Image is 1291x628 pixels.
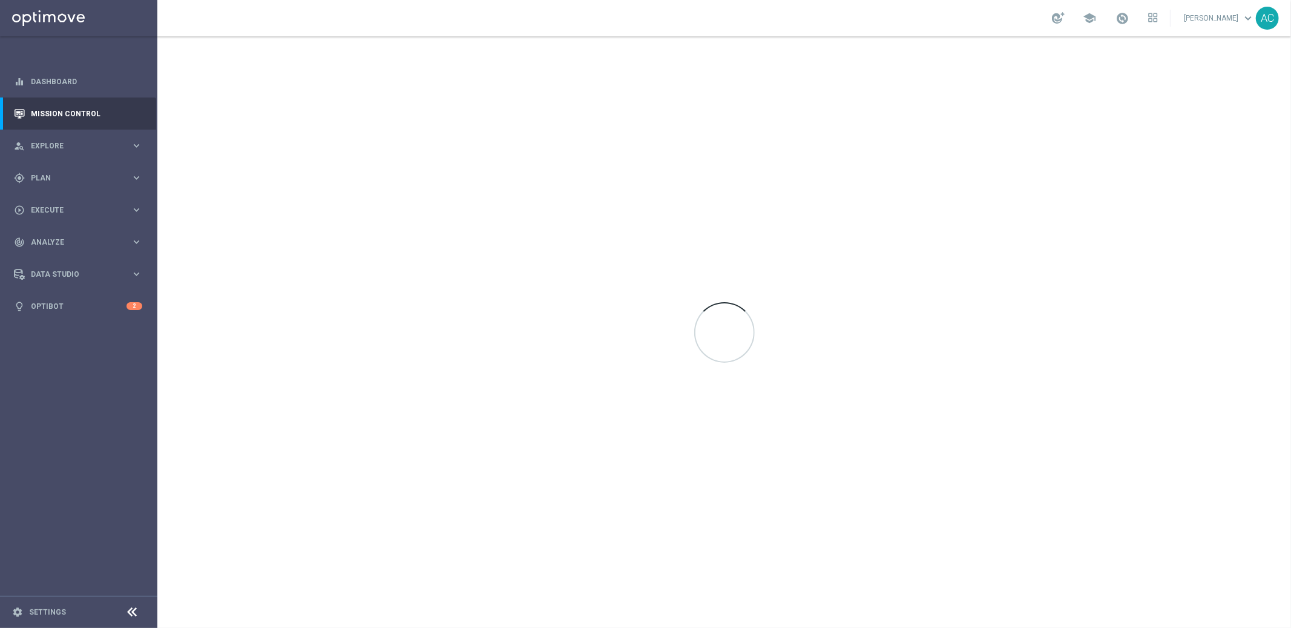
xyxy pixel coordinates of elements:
div: Explore [14,140,131,151]
button: gps_fixed Plan keyboard_arrow_right [13,173,143,183]
button: person_search Explore keyboard_arrow_right [13,141,143,151]
i: keyboard_arrow_right [131,172,142,183]
i: lightbulb [14,301,25,312]
i: person_search [14,140,25,151]
div: Dashboard [14,65,142,98]
i: gps_fixed [14,173,25,183]
button: Mission Control [13,109,143,119]
button: equalizer Dashboard [13,77,143,87]
i: keyboard_arrow_right [131,268,142,280]
button: track_changes Analyze keyboard_arrow_right [13,237,143,247]
div: Data Studio [14,269,131,280]
span: Data Studio [31,271,131,278]
div: 2 [126,302,142,310]
a: Settings [29,609,66,616]
button: Data Studio keyboard_arrow_right [13,269,143,279]
button: lightbulb Optibot 2 [13,302,143,311]
span: Analyze [31,239,131,246]
a: Dashboard [31,65,142,98]
div: Mission Control [14,98,142,130]
div: AC [1256,7,1279,30]
a: Mission Control [31,98,142,130]
div: Execute [14,205,131,216]
span: Execute [31,207,131,214]
span: Explore [31,142,131,150]
i: track_changes [14,237,25,248]
i: keyboard_arrow_right [131,204,142,216]
button: play_circle_outline Execute keyboard_arrow_right [13,205,143,215]
span: Plan [31,174,131,182]
i: keyboard_arrow_right [131,236,142,248]
a: [PERSON_NAME]keyboard_arrow_down [1183,9,1256,27]
div: Optibot [14,290,142,322]
i: equalizer [14,76,25,87]
div: Plan [14,173,131,183]
a: Optibot [31,290,126,322]
span: school [1083,12,1096,25]
i: play_circle_outline [14,205,25,216]
i: settings [12,607,23,618]
i: keyboard_arrow_right [131,140,142,151]
span: keyboard_arrow_down [1241,12,1255,25]
div: Analyze [14,237,131,248]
